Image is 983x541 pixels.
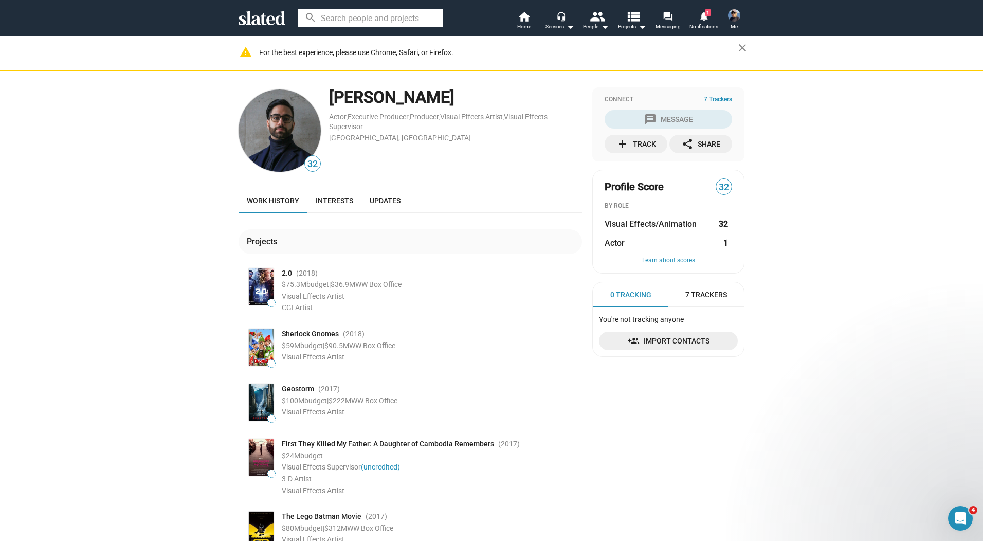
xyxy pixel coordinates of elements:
span: Notifications [689,21,718,33]
mat-icon: share [681,138,694,150]
a: Visual Effects Supervisor [329,113,548,131]
span: Profile Score [605,180,664,194]
a: Actor [329,113,347,121]
a: Work history [239,188,307,213]
a: Import Contacts [599,332,738,350]
span: $100M [282,396,304,405]
span: WW Box Office [347,524,393,532]
img: Poya Shohani [239,89,321,172]
span: Sherlock Gnomes [282,329,339,339]
strong: 32 [719,219,728,229]
span: budget [300,524,323,532]
span: budget [306,280,329,288]
span: 2.0 [282,268,292,278]
a: Visual Effects Artist [440,113,503,121]
mat-icon: arrow_drop_down [636,21,648,33]
span: $222M [329,396,351,405]
span: 1 [705,9,711,16]
a: Home [506,10,542,33]
span: Visual Effects Supervisor [282,463,400,471]
button: Mukesh 'Divyang' ParikhMe [722,7,747,34]
span: (2018 ) [296,268,318,278]
span: $75.3M [282,280,306,288]
mat-icon: arrow_drop_down [564,21,576,33]
span: — [268,300,275,306]
button: Share [669,135,732,153]
button: People [578,10,614,33]
span: Actor [605,238,625,248]
span: $80M [282,524,300,532]
span: (2018 ) [343,329,365,339]
span: Visual Effects Artist [282,408,344,416]
a: Producer [410,113,439,121]
span: $59M [282,341,300,350]
div: [PERSON_NAME] [329,86,582,109]
span: $36.9M [331,280,355,288]
span: | [323,524,324,532]
div: People [583,21,609,33]
mat-icon: forum [663,11,672,21]
mat-icon: notifications [699,11,708,21]
span: , [347,115,348,120]
span: Updates [370,196,401,205]
span: | [327,396,329,405]
span: | [329,280,331,288]
button: Services [542,10,578,33]
div: BY ROLE [605,202,732,210]
div: Projects [247,236,281,247]
a: Executive Producer [348,113,409,121]
span: CGI Artist [282,303,313,312]
div: Connect [605,96,732,104]
span: , [503,115,504,120]
span: | [323,341,324,350]
img: Poster: Sherlock Gnomes [249,329,274,366]
span: — [268,416,275,422]
mat-icon: people [590,9,605,24]
span: Me [731,21,738,33]
span: budget [300,341,323,350]
mat-icon: close [736,42,749,54]
span: (2017 ) [366,512,387,521]
mat-icon: headset_mic [556,11,566,21]
iframe: Intercom live chat [948,506,973,531]
span: budget [300,452,323,460]
span: The Lego Batman Movie [282,512,361,521]
input: Search people and projects [298,9,443,27]
a: [GEOGRAPHIC_DATA], [GEOGRAPHIC_DATA] [329,134,471,142]
span: Visual Effects/Animation [605,219,697,229]
div: Track [616,135,656,153]
span: (2017 ) [318,384,340,394]
span: Visual Effects Artist [282,292,344,300]
span: Visual Effects Artist [282,486,344,495]
button: Projects [614,10,650,33]
span: Interests [316,196,353,205]
div: Share [681,135,720,153]
span: 7 Trackers [685,290,727,300]
img: Poster: Geostorm [249,384,274,421]
div: For the best experience, please use Chrome, Safari, or Firefox. [259,46,738,60]
img: Poster: 2.0 [249,268,274,305]
span: Visual Effects Artist [282,353,344,361]
button: Track [605,135,667,153]
span: Geostorm [282,384,314,394]
span: $312M [324,524,347,532]
span: — [268,471,275,477]
span: WW Box Office [349,341,395,350]
span: , [409,115,410,120]
span: , [439,115,440,120]
span: Home [517,21,531,33]
button: Message [605,110,732,129]
span: $90.5M [324,341,349,350]
span: Import Contacts [607,332,730,350]
span: (2017 ) [498,439,520,449]
a: (uncredited) [361,463,400,471]
a: 1Notifications [686,10,722,33]
span: $24M [282,452,300,460]
button: Learn about scores [605,257,732,265]
span: 0 Tracking [610,290,651,300]
span: 32 [716,181,732,194]
span: You're not tracking anyone [599,315,684,323]
div: Message [644,110,693,129]
span: — [268,361,275,367]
